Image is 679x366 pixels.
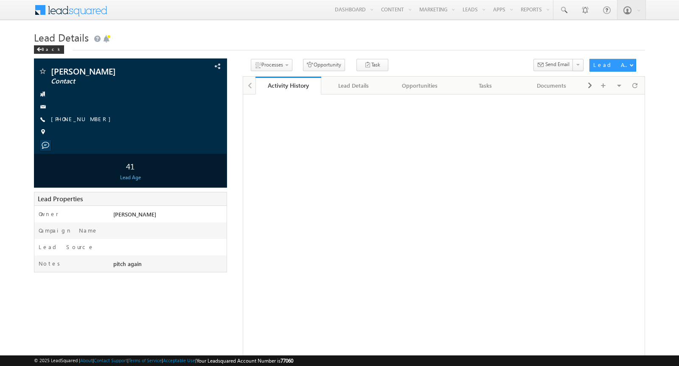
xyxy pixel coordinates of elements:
[80,358,93,363] a: About
[51,115,115,124] span: [PHONE_NUMBER]
[593,61,629,69] div: Lead Actions
[129,358,162,363] a: Terms of Service
[34,45,68,52] a: Back
[113,260,142,267] span: pitch again
[356,59,388,71] button: Task
[262,81,315,89] div: Activity History
[261,61,283,68] span: Processes
[255,77,321,94] a: Activity History
[545,61,570,68] span: Send Email
[525,80,577,91] div: Documents
[38,194,83,203] span: Lead Properties
[251,59,292,71] button: Processes
[36,158,224,174] div: 41
[39,227,98,234] label: Campaign Name
[39,243,94,251] label: Lead Source
[34,45,64,54] div: Back
[196,358,293,364] span: Your Leadsquared Account Number is
[394,80,445,91] div: Opportunities
[34,357,293,365] span: © 2025 LeadSquared | | | | |
[453,77,519,94] a: Tasks
[387,77,453,94] a: Opportunities
[39,260,63,267] label: Notes
[39,210,59,218] label: Owner
[460,80,511,91] div: Tasks
[303,59,345,71] button: Opportunity
[94,358,127,363] a: Contact Support
[51,77,171,86] span: Contact
[533,59,573,71] button: Send Email
[328,80,379,91] div: Lead Details
[34,30,89,44] span: Lead Details
[51,67,171,75] span: [PERSON_NAME]
[321,77,387,94] a: Lead Details
[281,358,293,364] span: 77060
[163,358,195,363] a: Acceptable Use
[36,174,224,181] div: Lead Age
[113,211,156,218] span: [PERSON_NAME]
[519,77,584,94] a: Documents
[589,59,636,72] button: Lead Actions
